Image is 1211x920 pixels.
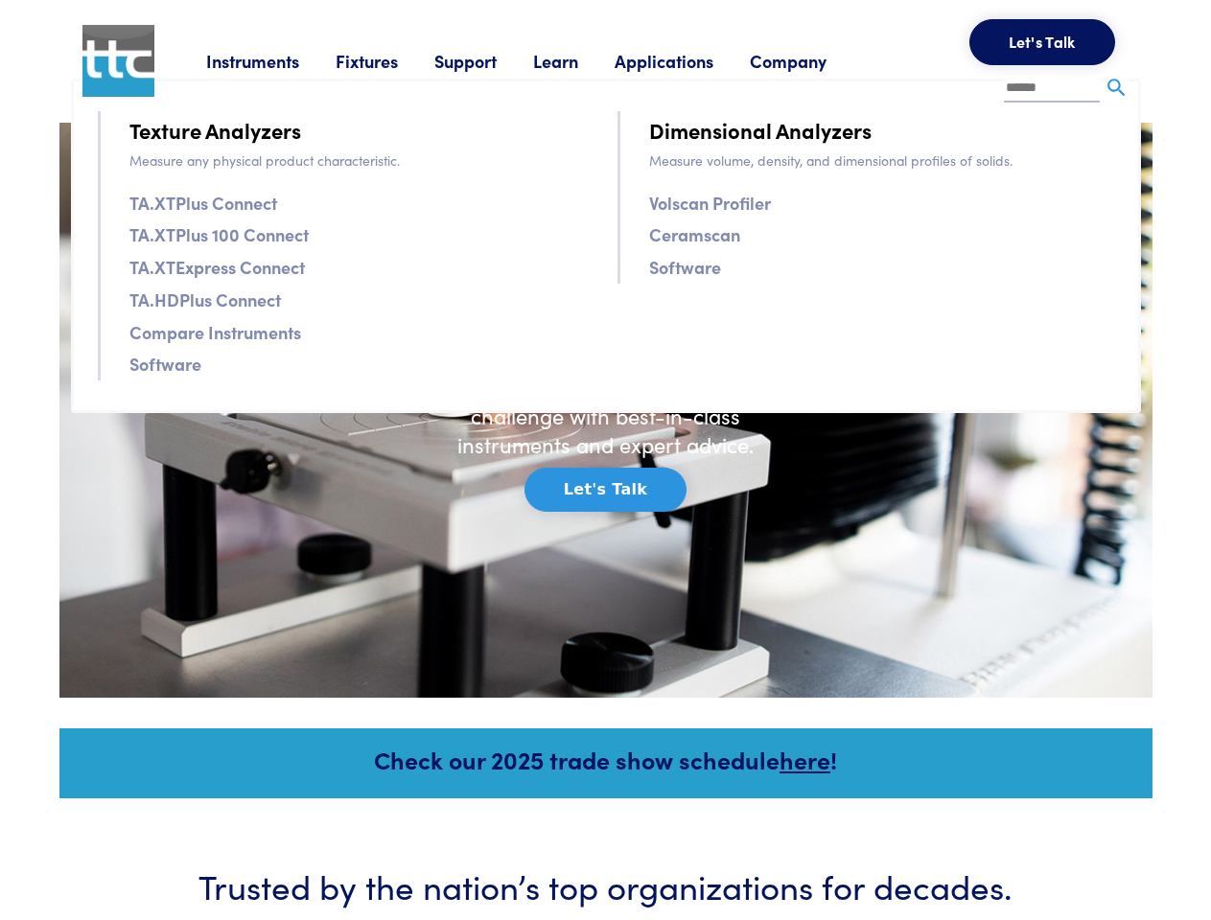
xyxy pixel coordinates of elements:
a: Instruments [206,49,336,73]
a: Software [129,350,201,378]
a: Company [750,49,863,73]
a: Ceramscan [649,220,740,248]
h6: Solve any texture analysis challenge with best-in-class instruments and expert advice. [443,372,769,460]
a: TA.XTPlus 100 Connect [129,220,309,248]
a: Fixtures [336,49,434,73]
a: TA.XTPlus Connect [129,189,277,217]
a: Texture Analyzers [129,113,301,147]
button: Let's Talk [969,19,1115,65]
img: ttc_logo_1x1_v1.0.png [82,25,154,97]
a: TA.HDPlus Connect [129,286,281,313]
a: Support [434,49,533,73]
a: here [780,743,830,776]
a: Volscan Profiler [649,189,771,217]
a: Compare Instruments [129,318,301,346]
a: Software [649,253,721,281]
a: Learn [533,49,615,73]
a: TA.XTExpress Connect [129,253,305,281]
a: Applications [615,49,750,73]
h3: Trusted by the nation’s top organizations for decades. [117,862,1095,908]
p: Measure volume, density, and dimensional profiles of solids. [649,149,1114,171]
h5: Check our 2025 trade show schedule ! [85,743,1127,776]
p: Measure any physical product characteristic. [129,149,594,171]
a: Dimensional Analyzers [649,113,872,147]
button: Let's Talk [524,468,687,512]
